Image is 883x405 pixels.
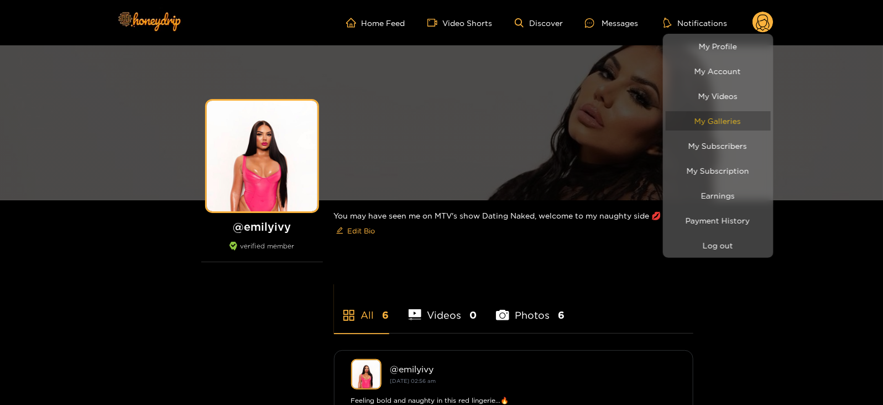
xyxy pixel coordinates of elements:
[666,161,771,180] a: My Subscription
[666,186,771,205] a: Earnings
[666,211,771,230] a: Payment History
[666,86,771,106] a: My Videos
[666,61,771,81] a: My Account
[666,136,771,155] a: My Subscribers
[666,37,771,56] a: My Profile
[666,236,771,255] button: Log out
[666,111,771,131] a: My Galleries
